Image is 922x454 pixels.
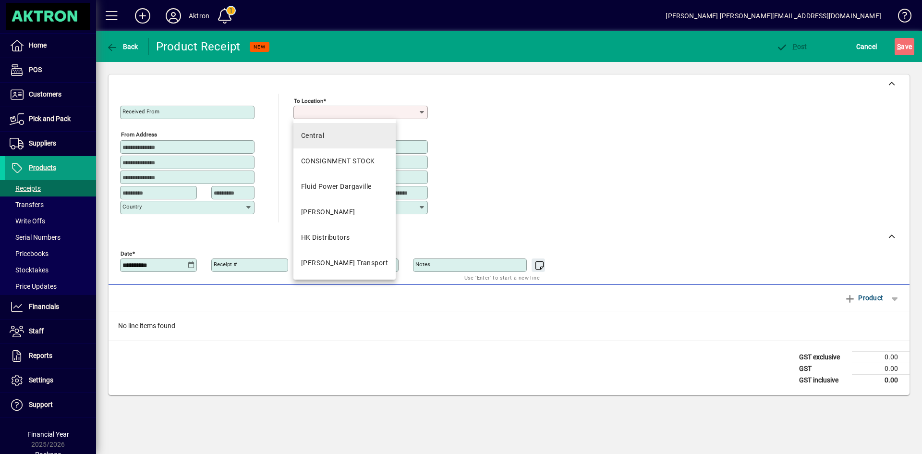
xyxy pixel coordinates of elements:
span: Pick and Pack [29,115,71,123]
mat-hint: Use 'Enter' to start a new line [464,272,540,283]
button: Save [895,38,914,55]
a: Settings [5,368,96,393]
div: No line items found [109,311,910,341]
mat-option: T. Croft Transport [293,250,396,276]
a: Pricebooks [5,245,96,262]
span: Customers [29,90,61,98]
div: [PERSON_NAME] Transport [301,258,388,268]
div: CONSIGNMENT STOCK [301,156,375,166]
td: GST exclusive [794,351,852,363]
a: Price Updates [5,278,96,294]
span: Write Offs [10,217,45,225]
span: S [897,43,901,50]
a: Serial Numbers [5,229,96,245]
td: 0.00 [852,374,910,386]
td: 0.00 [852,351,910,363]
mat-option: Fluid Power Dargaville [293,174,396,199]
button: Product [839,289,888,307]
mat-label: Date [121,250,132,257]
td: GST [794,363,852,374]
span: Cancel [856,39,877,54]
mat-option: HAMILTON [293,199,396,225]
a: Write Offs [5,213,96,229]
div: [PERSON_NAME] [PERSON_NAME][EMAIL_ADDRESS][DOMAIN_NAME] [666,8,881,24]
span: NEW [254,44,266,50]
app-page-header-button: Back [96,38,149,55]
a: Customers [5,83,96,107]
a: Home [5,34,96,58]
span: Staff [29,327,44,335]
span: Products [29,164,56,172]
button: Post [774,38,810,55]
a: POS [5,58,96,82]
div: HK Distributors [301,233,350,243]
span: Suppliers [29,139,56,147]
span: Financial Year [27,430,69,438]
span: Support [29,401,53,408]
mat-option: HK Distributors [293,225,396,250]
mat-label: Notes [415,261,430,268]
td: GST inclusive [794,374,852,386]
span: POS [29,66,42,74]
a: Pick and Pack [5,107,96,131]
span: Transfers [10,201,44,209]
a: Reports [5,344,96,368]
div: Central [301,131,324,141]
button: Add [127,7,158,25]
span: Pricebooks [10,250,49,258]
mat-label: Receipt # [214,261,237,268]
a: Stocktakes [5,262,96,278]
span: Settings [29,376,53,384]
a: Financials [5,295,96,319]
a: Knowledge Base [891,2,910,33]
td: 0.00 [852,363,910,374]
span: Price Updates [10,282,57,290]
button: Back [104,38,141,55]
span: Stocktakes [10,266,49,274]
mat-label: Country [122,203,142,210]
span: ave [897,39,912,54]
div: Product Receipt [156,39,241,54]
div: Aktron [189,8,209,24]
a: Support [5,393,96,417]
button: Profile [158,7,189,25]
a: Staff [5,319,96,344]
span: ost [776,43,807,50]
span: Receipts [10,184,41,192]
span: Serial Numbers [10,233,61,241]
a: Receipts [5,180,96,196]
div: [PERSON_NAME] [301,207,355,217]
mat-option: Central [293,123,396,148]
span: P [793,43,797,50]
span: Home [29,41,47,49]
a: Transfers [5,196,96,213]
mat-option: CONSIGNMENT STOCK [293,148,396,174]
div: Fluid Power Dargaville [301,182,372,192]
button: Cancel [854,38,880,55]
span: Reports [29,352,52,359]
span: Financials [29,303,59,310]
span: Back [106,43,138,50]
mat-label: To location [294,98,323,104]
a: Suppliers [5,132,96,156]
mat-label: Received From [122,108,159,115]
span: Product [844,290,883,306]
